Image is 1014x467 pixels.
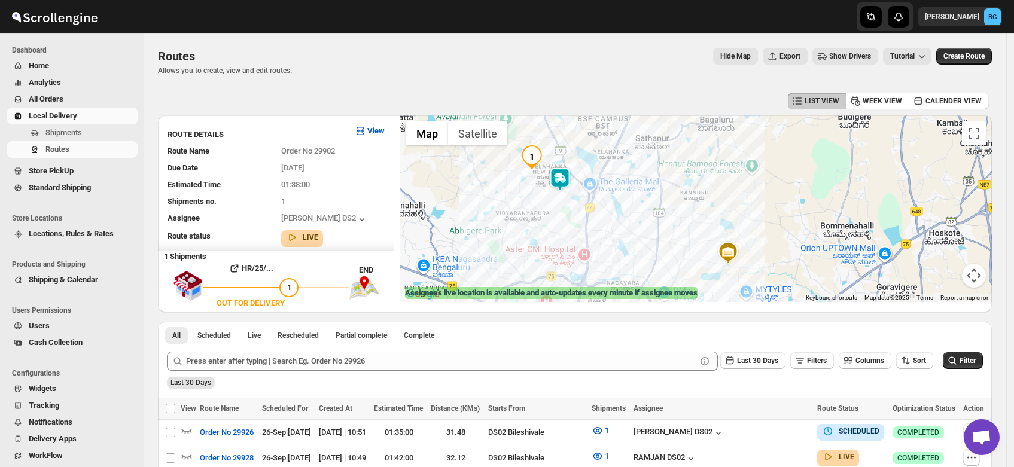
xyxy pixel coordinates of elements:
[790,352,834,369] button: Filters
[158,246,206,261] b: 1 Shipments
[29,111,77,120] span: Local Delivery
[7,380,138,397] button: Widgets
[448,121,507,145] button: Show satellite imagery
[963,404,984,413] span: Action
[405,287,698,299] label: Assignee's live location is available and auto-updates every minute if assignee moves
[29,321,50,330] span: Users
[374,452,424,464] div: 01:42:00
[200,452,254,464] span: Order No 29928
[839,352,891,369] button: Columns
[29,338,83,347] span: Cash Collection
[962,264,986,288] button: Map camera controls
[168,231,211,240] span: Route status
[788,93,846,109] button: LIST VIEW
[262,428,311,437] span: 26-Sep | [DATE]
[181,404,196,413] span: View
[12,213,138,223] span: Store Locations
[936,48,992,65] button: Create Route
[940,294,988,301] a: Report a map error
[319,426,367,438] div: [DATE] | 10:51
[347,121,392,141] button: View
[7,334,138,351] button: Cash Collection
[29,229,114,238] span: Locations, Rules & Rates
[262,453,311,462] span: 26-Sep | [DATE]
[812,48,878,65] button: Show Drivers
[605,451,609,460] span: 1
[7,91,138,108] button: All Orders
[262,404,308,413] span: Scheduled For
[12,45,138,55] span: Dashboard
[12,306,138,315] span: Users Permissions
[403,286,443,302] img: Google
[913,356,926,365] span: Sort
[431,426,480,438] div: 31.48
[319,452,367,464] div: [DATE] | 10:49
[431,452,480,464] div: 32.12
[193,423,261,442] button: Order No 29926
[893,404,955,413] span: Optimization Status
[367,126,385,135] b: View
[890,52,915,61] span: Tutorial
[737,356,778,365] span: Last 30 Days
[158,49,195,63] span: Routes
[584,447,616,466] button: 1
[988,13,997,21] text: BG
[200,426,254,438] span: Order No 29926
[168,213,200,222] span: Assignee
[281,163,304,172] span: [DATE]
[29,166,74,175] span: Store PickUp
[817,404,858,413] span: Route Status
[897,453,939,463] span: COMPLETED
[203,259,299,278] button: HR/25/...
[984,8,1001,25] span: Brajesh Giri
[925,12,979,22] p: [PERSON_NAME]
[925,96,982,106] span: CALENDER VIEW
[713,48,758,65] button: Map action label
[943,352,983,369] button: Filter
[168,197,217,206] span: Shipments no.
[7,397,138,414] button: Tracking
[7,271,138,288] button: Shipping & Calendar
[864,294,909,301] span: Map data ©2025
[197,331,231,340] span: Scheduled
[896,352,933,369] button: Sort
[7,225,138,242] button: Locations, Rules & Rates
[883,48,931,65] button: Tutorial
[634,427,724,439] button: [PERSON_NAME] DS02
[278,331,319,340] span: Rescheduled
[964,419,1000,455] div: Open chat
[404,331,434,340] span: Complete
[7,431,138,447] button: Delivery Apps
[303,233,318,242] b: LIVE
[281,213,368,225] button: [PERSON_NAME] DS2
[720,352,785,369] button: Last 30 Days
[10,2,99,32] img: ScrollEngine
[158,66,292,75] p: Allows you to create, view and edit routes.
[909,93,989,109] button: CALENDER VIEW
[863,96,902,106] span: WEEK VIEW
[45,128,82,137] span: Shipments
[29,401,59,410] span: Tracking
[406,121,448,145] button: Show street map
[45,145,69,154] span: Routes
[168,180,221,189] span: Estimated Time
[7,141,138,158] button: Routes
[846,93,909,109] button: WEEK VIEW
[605,426,609,435] span: 1
[431,404,480,413] span: Distance (KMs)
[168,163,198,172] span: Due Date
[807,356,827,365] span: Filters
[29,61,49,70] span: Home
[186,352,696,371] input: Press enter after typing | Search Eg. Order No 29926
[7,447,138,464] button: WorkFlow
[634,453,697,465] div: RAMJAN DS02
[29,434,77,443] span: Delivery Apps
[29,94,63,103] span: All Orders
[592,404,626,413] span: Shipments
[29,275,98,284] span: Shipping & Calendar
[248,331,261,340] span: Live
[168,146,209,155] span: Route Name
[584,421,616,440] button: 1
